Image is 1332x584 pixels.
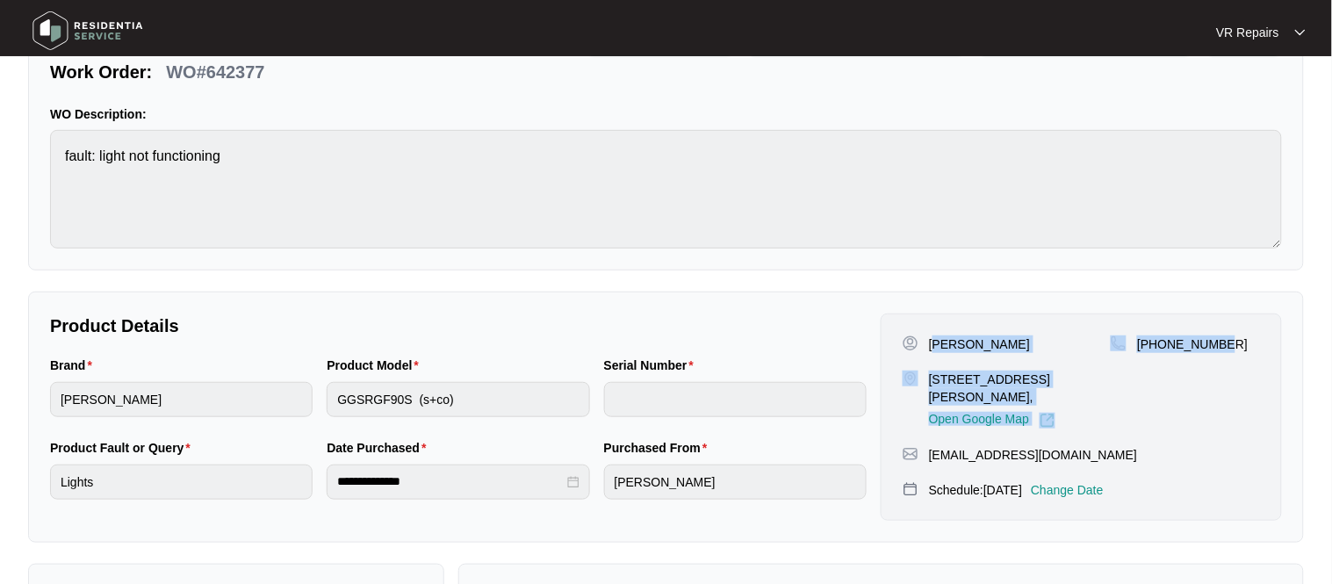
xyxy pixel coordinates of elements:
[50,314,867,338] p: Product Details
[929,371,1111,406] p: [STREET_ADDRESS][PERSON_NAME],
[1295,28,1306,37] img: dropdown arrow
[604,357,701,374] label: Serial Number
[327,439,433,457] label: Date Purchased
[929,413,1055,429] a: Open Google Map
[50,439,198,457] label: Product Fault or Query
[604,465,867,500] input: Purchased From
[1216,24,1279,41] p: VR Repairs
[604,382,867,417] input: Serial Number
[929,335,1030,353] p: [PERSON_NAME]
[903,371,918,386] img: map-pin
[50,60,152,84] p: Work Order:
[1137,335,1248,353] p: [PHONE_NUMBER]
[1040,413,1055,429] img: Link-External
[1031,481,1104,499] p: Change Date
[327,382,589,417] input: Product Model
[50,465,313,500] input: Product Fault or Query
[50,357,99,374] label: Brand
[903,446,918,462] img: map-pin
[903,481,918,497] img: map-pin
[929,481,1022,499] p: Schedule: [DATE]
[604,439,715,457] label: Purchased From
[929,446,1137,464] p: [EMAIL_ADDRESS][DOMAIN_NAME]
[50,105,1282,123] p: WO Description:
[903,335,918,351] img: user-pin
[1111,335,1127,351] img: map-pin
[26,4,149,57] img: residentia service logo
[50,130,1282,249] textarea: fault: light not functioning
[337,472,563,491] input: Date Purchased
[50,382,313,417] input: Brand
[166,60,264,84] p: WO#642377
[327,357,426,374] label: Product Model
